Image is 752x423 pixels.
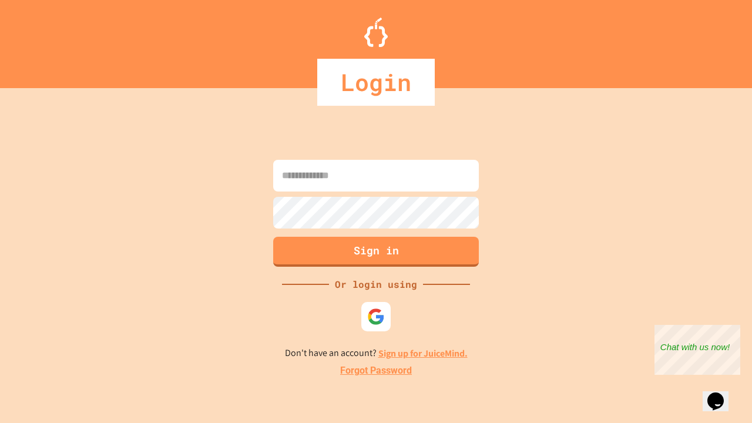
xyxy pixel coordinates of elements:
p: Don't have an account? [285,346,468,361]
a: Forgot Password [340,364,412,378]
iframe: chat widget [654,325,740,375]
button: Sign in [273,237,479,267]
iframe: chat widget [703,376,740,411]
a: Sign up for JuiceMind. [378,347,468,360]
img: Logo.svg [364,18,388,47]
div: Login [317,59,435,106]
div: Or login using [329,277,423,291]
img: google-icon.svg [367,308,385,325]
